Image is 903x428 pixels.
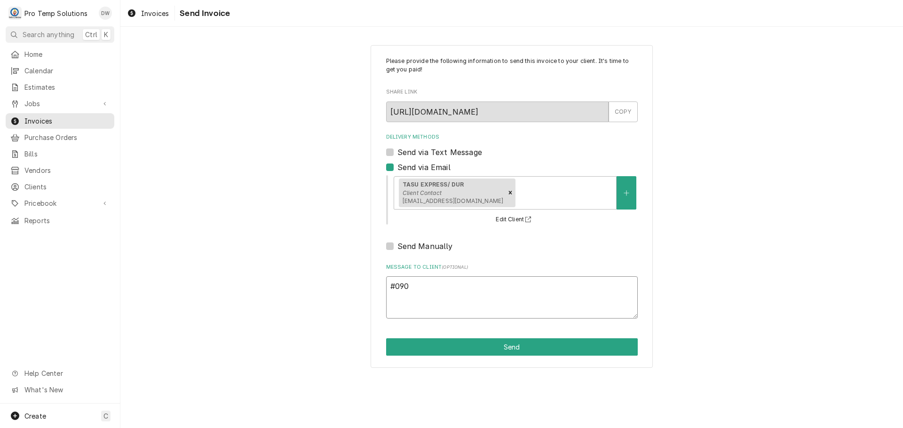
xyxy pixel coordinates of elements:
[403,197,503,204] span: [EMAIL_ADDRESS][DOMAIN_NAME]
[123,6,173,21] a: Invoices
[8,7,22,20] div: P
[24,385,109,395] span: What's New
[24,165,110,175] span: Vendors
[103,411,108,421] span: C
[397,241,453,252] label: Send Manually
[386,338,638,356] button: Send
[24,132,110,142] span: Purchase Orders
[85,30,97,39] span: Ctrl
[609,101,638,122] button: COPY
[24,99,95,109] span: Jobs
[24,216,110,226] span: Reports
[386,338,638,356] div: Button Group
[403,189,442,196] em: Client Contact
[386,276,638,319] textarea: #090
[386,133,638,141] label: Delivery Methods
[6,146,114,162] a: Bills
[386,264,638,319] div: Message to Client
[6,195,114,211] a: Go to Pricebook
[24,198,95,208] span: Pricebook
[6,130,114,145] a: Purchase Orders
[24,49,110,59] span: Home
[442,265,468,270] span: ( optional )
[24,116,110,126] span: Invoices
[6,382,114,397] a: Go to What's New
[6,163,114,178] a: Vendors
[24,149,110,159] span: Bills
[6,47,114,62] a: Home
[386,57,638,319] div: Invoice Send Form
[494,214,535,226] button: Edit Client
[386,88,638,96] label: Share Link
[6,366,114,381] a: Go to Help Center
[6,213,114,228] a: Reports
[23,30,74,39] span: Search anything
[386,338,638,356] div: Button Group Row
[24,82,110,92] span: Estimates
[24,8,87,18] div: Pro Temp Solutions
[617,176,636,210] button: Create New Contact
[386,264,638,271] label: Message to Client
[6,96,114,111] a: Go to Jobs
[104,30,108,39] span: K
[6,179,114,195] a: Clients
[99,7,112,20] div: Dana Williams's Avatar
[505,179,515,208] div: Remove [object Object]
[386,88,638,122] div: Share Link
[6,79,114,95] a: Estimates
[386,133,638,252] div: Delivery Methods
[371,45,653,368] div: Invoice Send
[24,368,109,378] span: Help Center
[386,57,638,74] p: Please provide the following information to send this invoice to your client. It's time to get yo...
[24,412,46,420] span: Create
[24,66,110,76] span: Calendar
[8,7,22,20] div: Pro Temp Solutions's Avatar
[403,181,464,188] strong: TASU EXPRESS/ DUR
[99,7,112,20] div: DW
[6,63,114,78] a: Calendar
[397,162,451,173] label: Send via Email
[24,182,110,192] span: Clients
[397,147,482,158] label: Send via Text Message
[6,26,114,43] button: Search anythingCtrlK
[177,7,230,20] span: Send Invoice
[624,190,629,196] svg: Create New Contact
[6,113,114,129] a: Invoices
[141,8,169,18] span: Invoices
